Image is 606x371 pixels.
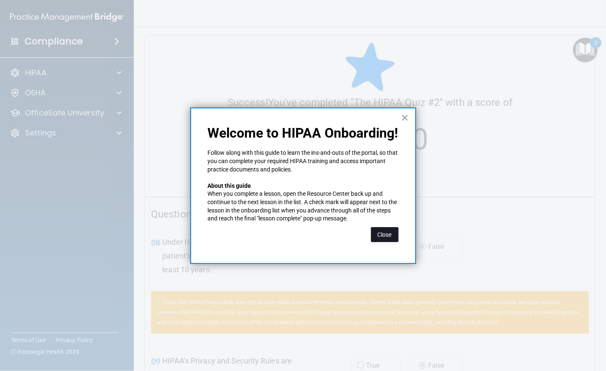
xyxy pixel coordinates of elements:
[401,111,409,124] button: Close
[208,190,399,223] p: When you complete a lesson, open the Resource Center back up and continue to the next lesson in t...
[208,149,399,174] p: Follow along with this guide to learn the ins-and-outs of the portal, so that you can complete yo...
[371,227,399,242] button: Close
[208,125,399,141] p: Welcome to HIPAA Onboarding!
[208,182,251,189] strong: About this guide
